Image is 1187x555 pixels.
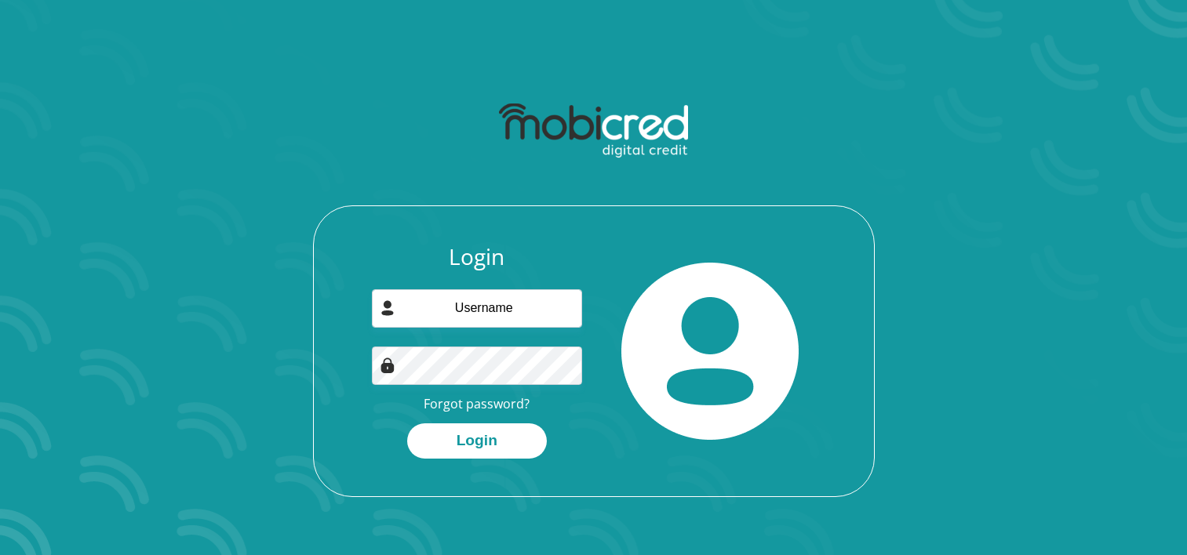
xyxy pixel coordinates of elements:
[380,357,395,373] img: Image
[407,423,547,459] button: Login
[424,395,530,412] a: Forgot password?
[380,300,395,316] img: user-icon image
[372,289,582,328] input: Username
[372,244,582,270] h3: Login
[499,103,688,158] img: mobicred logo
